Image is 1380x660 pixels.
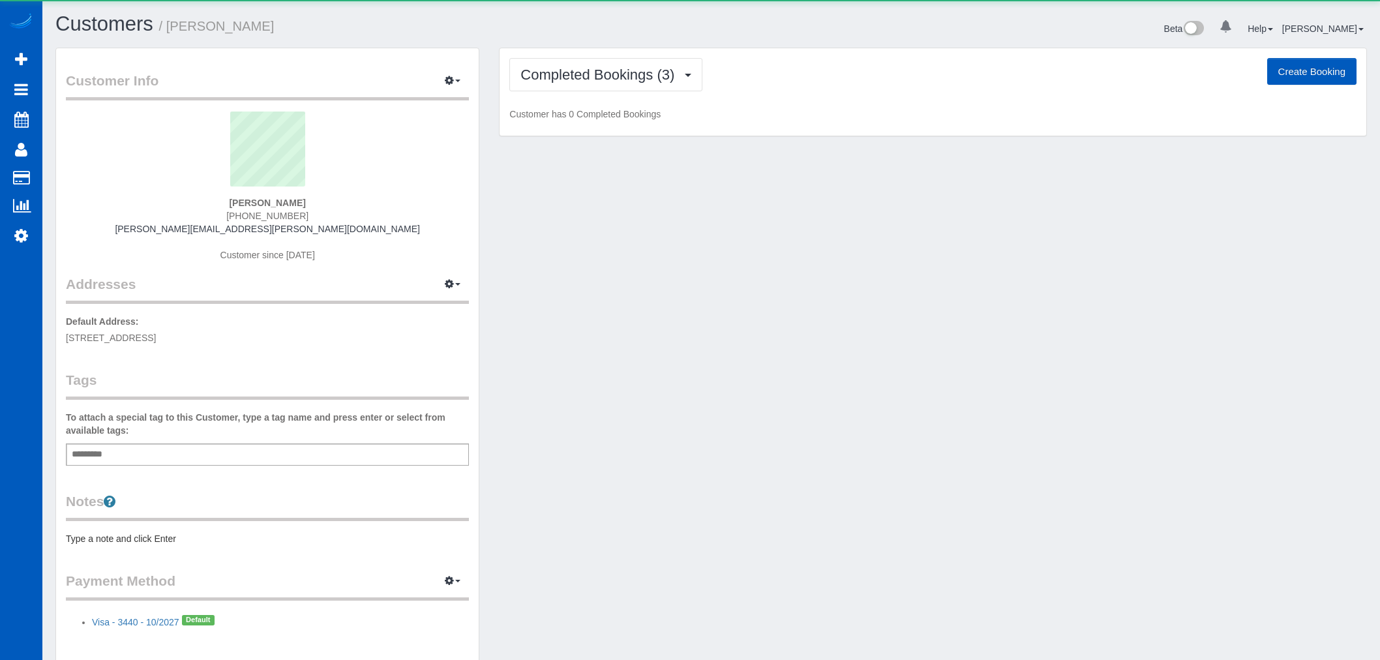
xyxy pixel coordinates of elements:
span: [PHONE_NUMBER] [226,211,308,221]
span: [STREET_ADDRESS] [66,333,156,343]
img: Automaid Logo [8,13,34,31]
legend: Tags [66,370,469,400]
p: Customer has 0 Completed Bookings [509,108,1357,121]
a: Customers [55,12,153,35]
legend: Customer Info [66,71,469,100]
a: [PERSON_NAME] [1282,23,1364,34]
span: Completed Bookings (3) [520,67,681,83]
a: Beta [1164,23,1205,34]
label: To attach a special tag to this Customer, type a tag name and press enter or select from availabl... [66,411,469,437]
button: Completed Bookings (3) [509,58,702,91]
span: Default [182,615,215,625]
span: Customer since [DATE] [220,250,315,260]
strong: [PERSON_NAME] [229,198,305,208]
label: Default Address: [66,315,139,328]
a: [PERSON_NAME][EMAIL_ADDRESS][PERSON_NAME][DOMAIN_NAME] [115,224,420,234]
img: New interface [1182,21,1204,38]
pre: Type a note and click Enter [66,532,469,545]
a: Visa - 3440 - 10/2027 [92,617,179,627]
small: / [PERSON_NAME] [159,19,275,33]
button: Create Booking [1267,58,1357,85]
a: Help [1248,23,1273,34]
legend: Payment Method [66,571,469,601]
legend: Notes [66,492,469,521]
